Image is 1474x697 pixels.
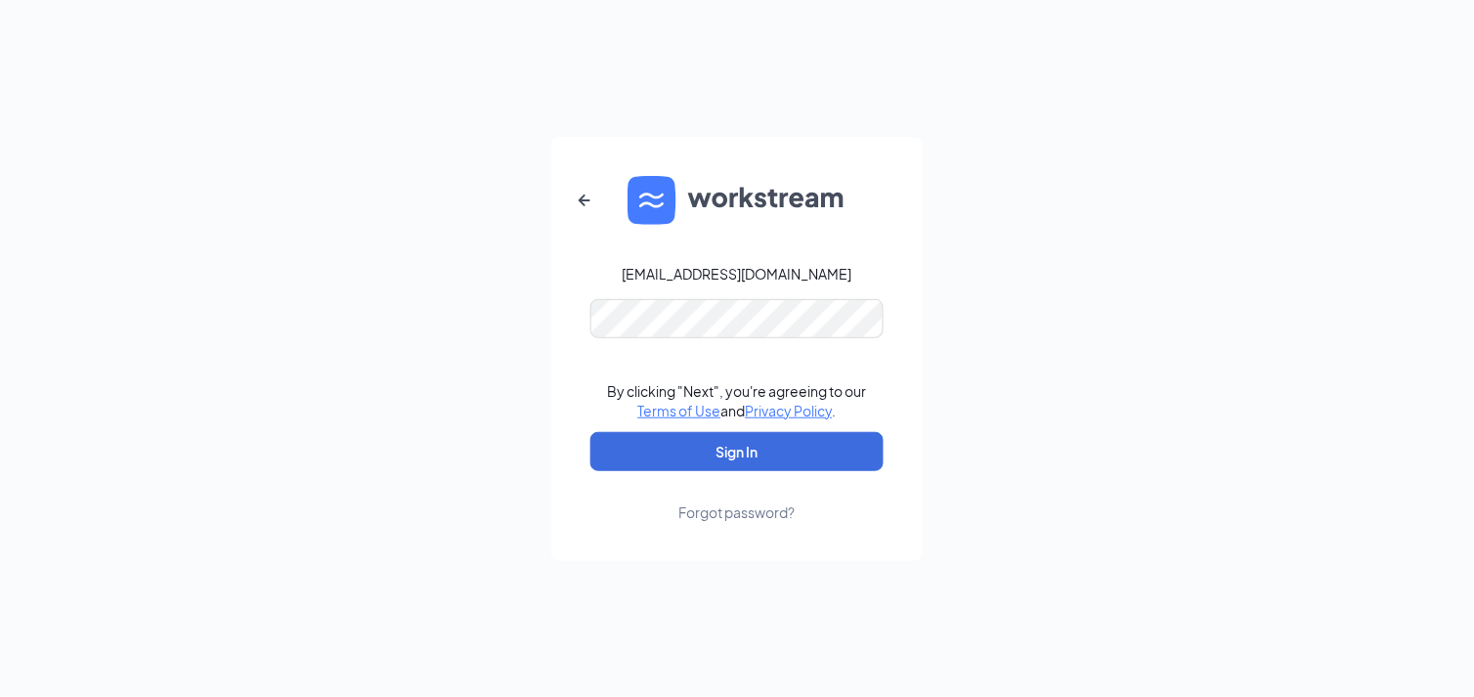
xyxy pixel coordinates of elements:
[679,502,796,522] div: Forgot password?
[590,432,884,471] button: Sign In
[561,177,608,224] button: ArrowLeftNew
[628,176,846,225] img: WS logo and Workstream text
[573,189,596,212] svg: ArrowLeftNew
[623,264,852,283] div: [EMAIL_ADDRESS][DOMAIN_NAME]
[679,471,796,522] a: Forgot password?
[638,402,721,419] a: Terms of Use
[746,402,833,419] a: Privacy Policy
[608,381,867,420] div: By clicking "Next", you're agreeing to our and .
